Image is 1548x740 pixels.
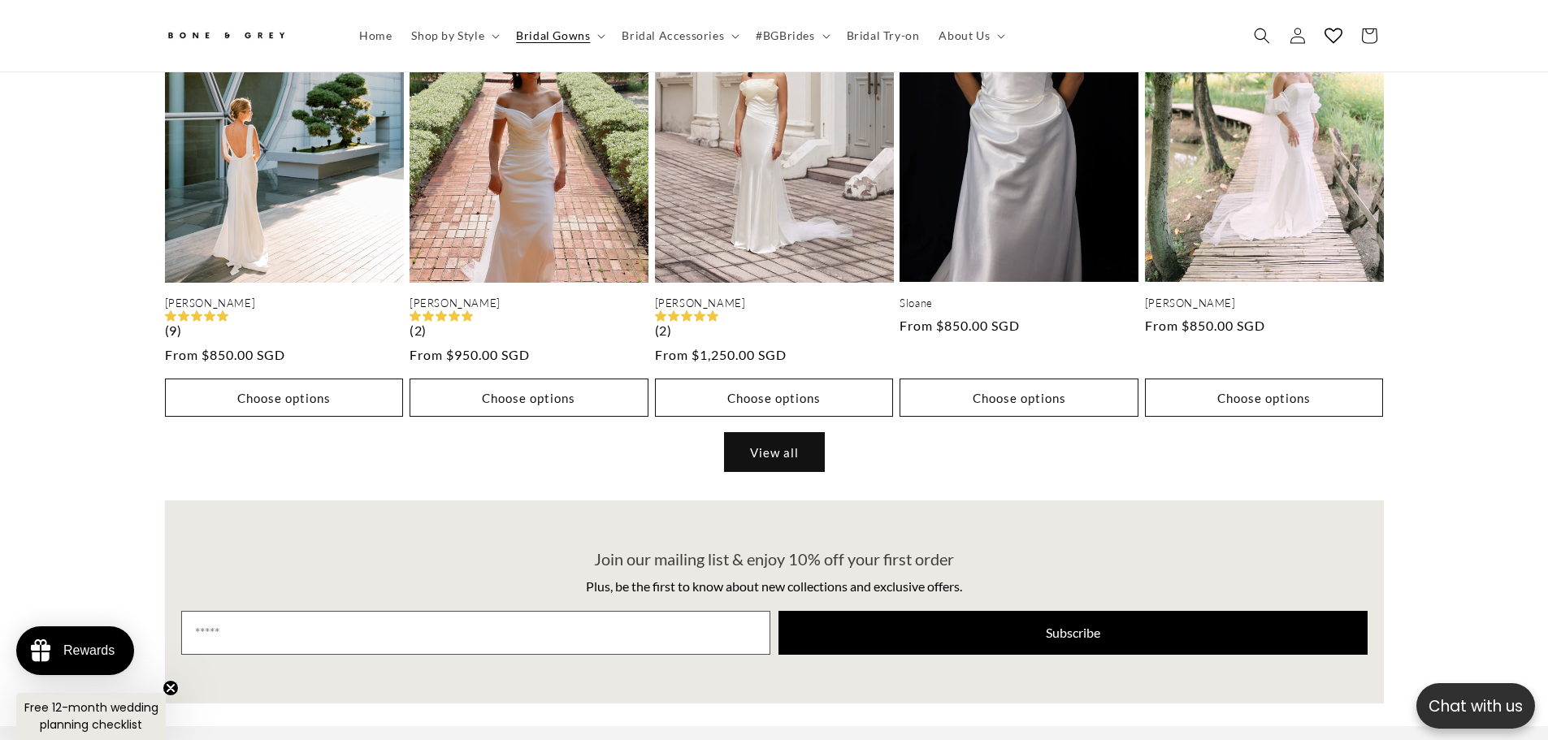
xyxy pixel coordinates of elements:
[516,28,590,43] span: Bridal Gowns
[1416,695,1535,718] p: Chat with us
[349,19,401,53] a: Home
[165,379,404,417] button: Choose options
[165,23,287,50] img: Bone and Grey Bridal
[1145,296,1384,310] a: [PERSON_NAME]
[401,19,506,53] summary: Shop by Style
[506,19,612,53] summary: Bridal Gowns
[900,296,1138,310] a: Sloane
[410,296,648,310] a: [PERSON_NAME]
[837,19,930,53] a: Bridal Try-on
[165,296,404,310] a: [PERSON_NAME]
[158,16,333,55] a: Bone and Grey Bridal
[655,296,894,310] a: [PERSON_NAME]
[1244,18,1280,54] summary: Search
[622,28,724,43] span: Bridal Accessories
[847,28,920,43] span: Bridal Try-on
[929,19,1012,53] summary: About Us
[24,699,158,733] span: Free 12-month wedding planning checklist
[1145,379,1384,417] button: Choose options
[411,28,484,43] span: Shop by Style
[181,611,770,655] input: Email
[778,611,1368,655] button: Subscribe
[725,433,824,471] a: View all products in the Wedding Dresses Under $2000 collection
[163,680,179,696] button: Close teaser
[594,549,954,569] span: Join our mailing list & enjoy 10% off your first order
[63,643,115,658] div: Rewards
[359,28,392,43] span: Home
[612,19,746,53] summary: Bridal Accessories
[16,693,166,740] div: Free 12-month wedding planning checklistClose teaser
[410,379,648,417] button: Choose options
[939,28,990,43] span: About Us
[756,28,814,43] span: #BGBrides
[900,379,1138,417] button: Choose options
[655,379,894,417] button: Choose options
[586,578,962,594] span: Plus, be the first to know about new collections and exclusive offers.
[1416,683,1535,729] button: Open chatbox
[746,19,836,53] summary: #BGBrides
